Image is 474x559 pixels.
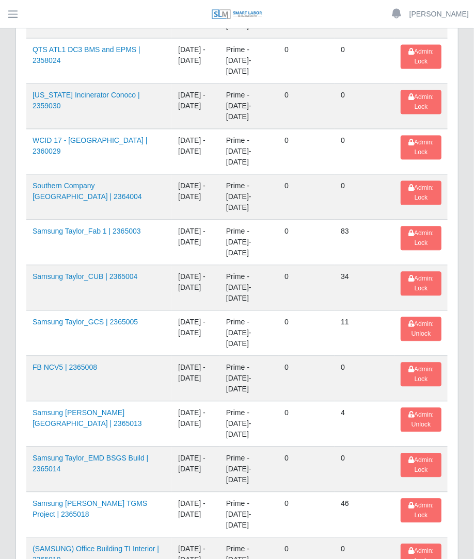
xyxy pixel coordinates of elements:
[33,409,142,428] a: Samsung [PERSON_NAME][GEOGRAPHIC_DATA] | 2365013
[401,408,441,432] button: Admin: Unlock
[33,364,97,372] a: FB NCV5 | 2365008
[408,139,434,156] span: Admin: Lock
[401,45,441,69] button: Admin: Lock
[220,311,278,356] td: Prime - [DATE]-[DATE]
[278,402,335,447] td: 0
[220,175,278,220] td: Prime - [DATE]-[DATE]
[335,447,394,492] td: 0
[335,220,394,266] td: 83
[335,84,394,129] td: 0
[33,318,138,326] a: Samsung Taylor_GCS | 2365005
[172,402,220,447] td: [DATE] - [DATE]
[401,181,441,205] button: Admin: Lock
[172,311,220,356] td: [DATE] - [DATE]
[335,129,394,175] td: 0
[401,317,441,341] button: Admin: Unlock
[335,402,394,447] td: 4
[408,48,434,65] span: Admin: Lock
[408,321,434,337] span: Admin: Unlock
[33,227,141,236] a: Samsung Taylor_Fab 1 | 2365003
[401,499,441,523] button: Admin: Lock
[335,492,394,538] td: 46
[278,84,335,129] td: 0
[220,220,278,266] td: Prime - [DATE]-[DATE]
[278,220,335,266] td: 0
[278,356,335,402] td: 0
[278,492,335,538] td: 0
[220,356,278,402] td: Prime - [DATE]-[DATE]
[335,175,394,220] td: 0
[401,363,441,387] button: Admin: Lock
[33,273,137,281] a: Samsung Taylor_CUB | 2365004
[278,266,335,311] td: 0
[401,226,441,251] button: Admin: Lock
[401,272,441,296] button: Admin: Lock
[408,94,434,110] span: Admin: Lock
[172,39,220,84] td: [DATE] - [DATE]
[33,182,142,201] a: Southern Company [GEOGRAPHIC_DATA] | 2364004
[220,492,278,538] td: Prime - [DATE]-[DATE]
[408,502,434,519] span: Admin: Lock
[335,356,394,402] td: 0
[172,175,220,220] td: [DATE] - [DATE]
[278,311,335,356] td: 0
[408,275,434,292] span: Admin: Lock
[335,311,394,356] td: 11
[408,457,434,473] span: Admin: Lock
[33,91,140,110] a: [US_STATE] Incinerator Conoco | 2359030
[33,454,148,473] a: Samsung Taylor_EMD BSGS Build | 2365014
[278,175,335,220] td: 0
[220,266,278,311] td: Prime - [DATE]-[DATE]
[401,136,441,160] button: Admin: Lock
[172,220,220,266] td: [DATE] - [DATE]
[401,453,441,478] button: Admin: Lock
[220,84,278,129] td: Prime - [DATE]-[DATE]
[172,356,220,402] td: [DATE] - [DATE]
[220,402,278,447] td: Prime - [DATE]-[DATE]
[408,185,434,201] span: Admin: Lock
[220,129,278,175] td: Prime - [DATE]-[DATE]
[172,447,220,492] td: [DATE] - [DATE]
[278,447,335,492] td: 0
[220,39,278,84] td: Prime - [DATE]-[DATE]
[278,129,335,175] td: 0
[408,366,434,383] span: Admin: Lock
[172,492,220,538] td: [DATE] - [DATE]
[33,46,140,65] a: QTS ATL1 DC3 BMS and EPMS | 2358024
[172,84,220,129] td: [DATE] - [DATE]
[33,137,147,156] a: WCID 17 - [GEOGRAPHIC_DATA] | 2360029
[409,9,469,20] a: [PERSON_NAME]
[172,266,220,311] td: [DATE] - [DATE]
[220,447,278,492] td: Prime - [DATE]-[DATE]
[408,412,434,428] span: Admin: Unlock
[172,129,220,175] td: [DATE] - [DATE]
[33,500,147,519] a: Samsung [PERSON_NAME] TGMS Project | 2365018
[335,266,394,311] td: 34
[278,39,335,84] td: 0
[211,9,263,20] img: SLM Logo
[408,230,434,246] span: Admin: Lock
[335,39,394,84] td: 0
[401,90,441,114] button: Admin: Lock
